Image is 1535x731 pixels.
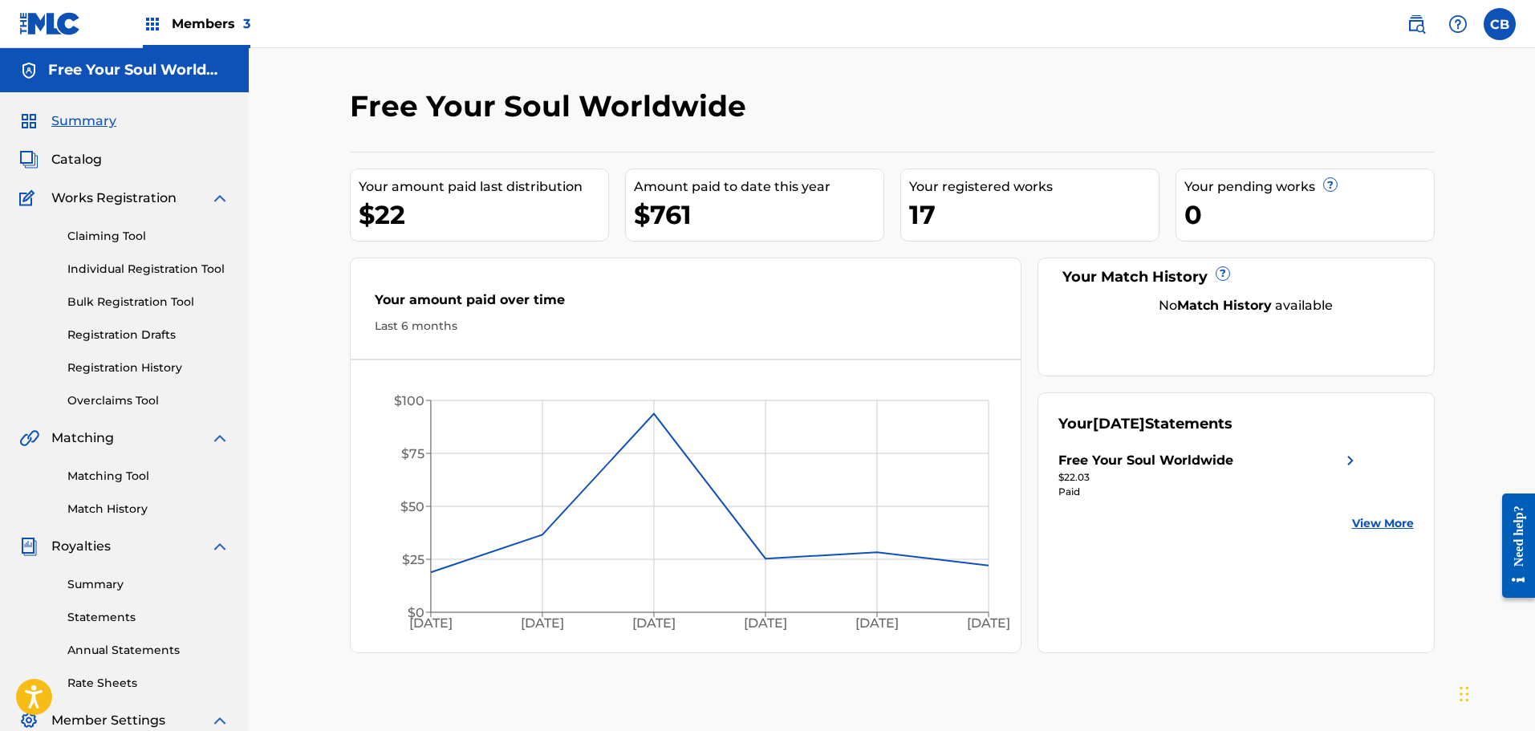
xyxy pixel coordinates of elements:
tspan: $75 [400,446,424,461]
img: expand [210,428,229,448]
div: $22 [359,197,608,233]
img: Royalties [19,537,39,556]
span: Summary [51,112,116,131]
a: Rate Sheets [67,675,229,692]
div: $761 [634,197,883,233]
a: Summary [67,576,229,593]
a: Statements [67,609,229,626]
a: Free Your Soul Worldwideright chevron icon$22.03Paid [1058,451,1360,499]
tspan: $100 [393,393,424,408]
span: Royalties [51,537,111,556]
div: User Menu [1484,8,1516,40]
img: Member Settings [19,711,39,730]
img: expand [210,537,229,556]
img: expand [210,711,229,730]
tspan: [DATE] [967,616,1010,632]
span: [DATE] [1093,415,1145,433]
img: Catalog [19,150,39,169]
div: Free Your Soul Worldwide [1058,451,1233,470]
h5: Free Your Soul Worldwide [48,61,229,79]
a: SummarySummary [19,112,116,131]
a: Overclaims Tool [67,392,229,409]
h2: Free Your Soul Worldwide [350,88,754,124]
span: Matching [51,428,114,448]
tspan: $0 [407,605,424,620]
a: Annual Statements [67,642,229,659]
img: MLC Logo [19,12,81,35]
div: Your amount paid over time [375,290,997,318]
span: ? [1324,178,1337,191]
a: Bulk Registration Tool [67,294,229,311]
tspan: [DATE] [744,616,787,632]
iframe: Chat Widget [1455,654,1535,731]
span: Catalog [51,150,102,169]
img: Matching [19,428,39,448]
span: Member Settings [51,711,165,730]
span: Members [172,14,250,33]
img: right chevron icon [1341,451,1360,470]
img: Top Rightsholders [143,14,162,34]
span: 3 [243,16,250,31]
div: 17 [909,197,1159,233]
iframe: Resource Center [1490,481,1535,610]
tspan: $25 [401,552,424,567]
div: Help [1442,8,1474,40]
a: Claiming Tool [67,228,229,245]
div: Your Match History [1058,266,1414,288]
div: Your Statements [1058,413,1232,435]
div: Your amount paid last distribution [359,177,608,197]
a: Registration History [67,359,229,376]
div: Your registered works [909,177,1159,197]
tspan: [DATE] [521,616,564,632]
div: Amount paid to date this year [634,177,883,197]
img: help [1448,14,1468,34]
img: Works Registration [19,189,40,208]
div: Last 6 months [375,318,997,335]
a: Public Search [1400,8,1432,40]
tspan: [DATE] [855,616,899,632]
a: View More [1352,515,1414,532]
a: Individual Registration Tool [67,261,229,278]
div: Paid [1058,485,1360,499]
div: $22.03 [1058,470,1360,485]
img: search [1407,14,1426,34]
tspan: [DATE] [632,616,676,632]
strong: Match History [1177,298,1272,313]
a: Registration Drafts [67,327,229,343]
tspan: $50 [400,499,424,514]
div: Your pending works [1184,177,1434,197]
div: No available [1078,296,1414,315]
div: Drag [1460,670,1469,718]
a: CatalogCatalog [19,150,102,169]
div: 0 [1184,197,1434,233]
span: Works Registration [51,189,177,208]
img: Accounts [19,61,39,80]
a: Matching Tool [67,468,229,485]
img: Summary [19,112,39,131]
img: expand [210,189,229,208]
a: Match History [67,501,229,518]
tspan: [DATE] [408,616,452,632]
span: ? [1216,267,1229,280]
